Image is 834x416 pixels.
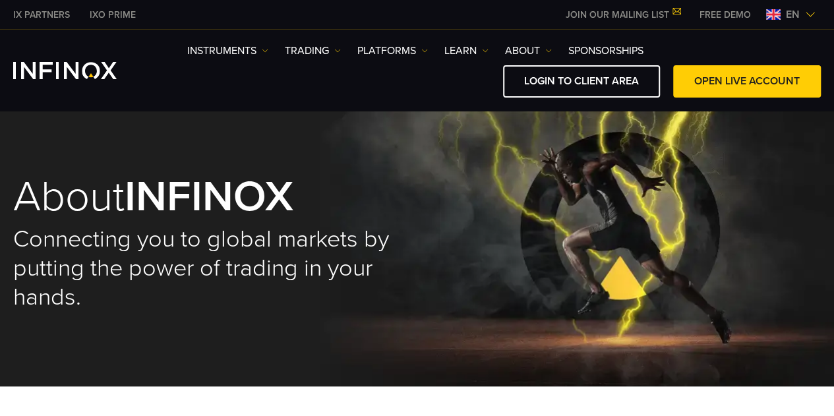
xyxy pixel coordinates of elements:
[673,65,821,98] a: OPEN LIVE ACCOUNT
[781,7,805,22] span: en
[568,43,643,59] a: SPONSORSHIPS
[503,65,660,98] a: LOGIN TO CLIENT AREA
[357,43,428,59] a: PLATFORMS
[187,43,268,59] a: Instruments
[125,171,293,223] strong: INFINOX
[444,43,489,59] a: Learn
[80,8,146,22] a: INFINOX
[13,225,417,312] h2: Connecting you to global markets by putting the power of trading in your hands.
[13,175,417,218] h1: About
[556,9,690,20] a: JOIN OUR MAILING LIST
[13,62,148,79] a: INFINOX Logo
[285,43,341,59] a: TRADING
[690,8,761,22] a: INFINOX MENU
[3,8,80,22] a: INFINOX
[505,43,552,59] a: ABOUT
